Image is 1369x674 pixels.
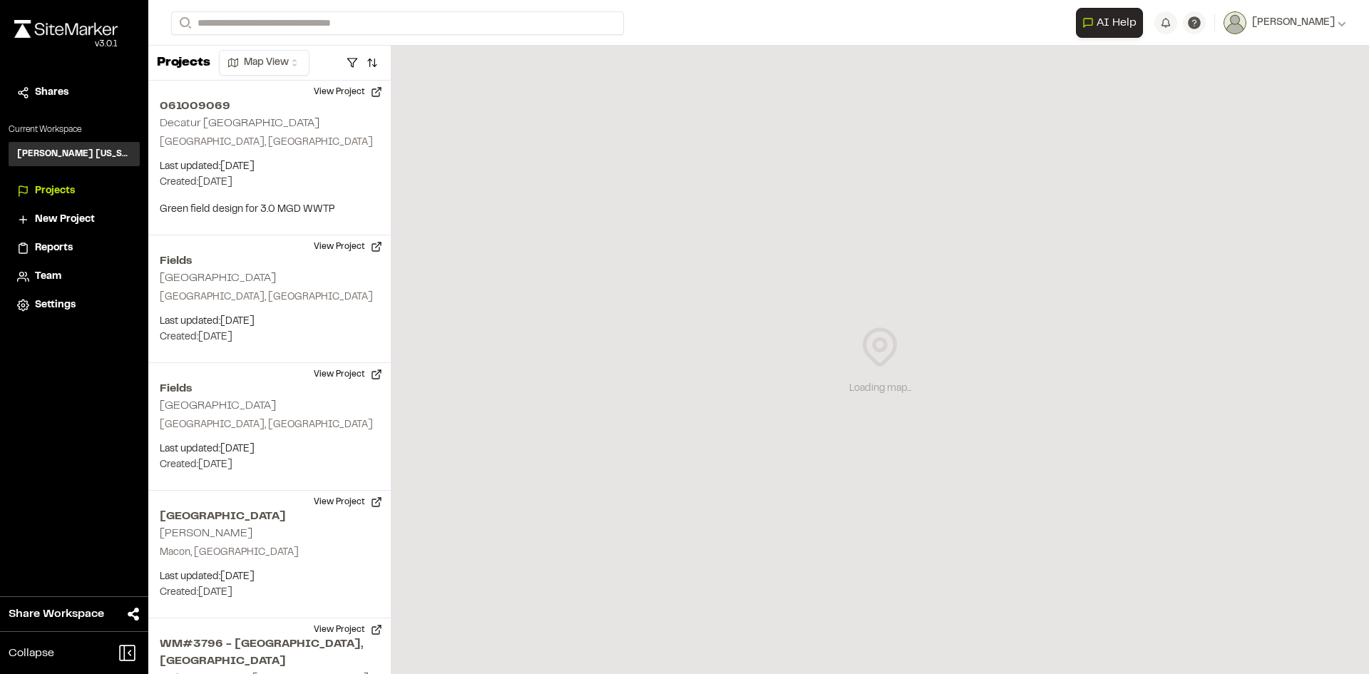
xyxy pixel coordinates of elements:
h2: Decatur [GEOGRAPHIC_DATA] [160,118,319,128]
p: Last updated: [DATE] [160,441,379,457]
p: Created: [DATE] [160,330,379,345]
button: View Project [305,363,391,386]
div: Loading map... [849,381,911,397]
div: Oh geez...please don't... [14,38,118,51]
h2: [GEOGRAPHIC_DATA] [160,401,276,411]
button: Open AI Assistant [1076,8,1143,38]
p: [GEOGRAPHIC_DATA], [GEOGRAPHIC_DATA] [160,290,379,305]
p: Created: [DATE] [160,457,379,473]
span: Projects [35,183,75,199]
button: Search [171,11,197,35]
p: [GEOGRAPHIC_DATA], [GEOGRAPHIC_DATA] [160,417,379,433]
p: Current Workspace [9,123,140,136]
span: Share Workspace [9,606,104,623]
a: Shares [17,85,131,101]
h2: WM#3796 - [GEOGRAPHIC_DATA], [GEOGRAPHIC_DATA] [160,635,379,670]
span: Settings [35,297,76,313]
h2: [GEOGRAPHIC_DATA] [160,508,379,525]
p: Projects [157,53,210,73]
p: Created: [DATE] [160,585,379,601]
a: New Project [17,212,131,228]
a: Reports [17,240,131,256]
a: Team [17,269,131,285]
p: Last updated: [DATE] [160,314,379,330]
span: Collapse [9,645,54,662]
p: Green field design for 3.0 MGD WWTP [160,202,379,218]
h2: Fields [160,252,379,270]
span: Reports [35,240,73,256]
span: AI Help [1097,14,1137,31]
p: Macon, [GEOGRAPHIC_DATA] [160,545,379,561]
h2: [GEOGRAPHIC_DATA] [160,273,276,283]
span: [PERSON_NAME] [1252,15,1335,31]
span: Shares [35,85,68,101]
button: View Project [305,491,391,514]
button: View Project [305,235,391,258]
p: Last updated: [DATE] [160,159,379,175]
button: [PERSON_NAME] [1224,11,1346,34]
a: Projects [17,183,131,199]
span: New Project [35,212,95,228]
span: Team [35,269,61,285]
a: Settings [17,297,131,313]
h2: Fields [160,380,379,397]
p: Last updated: [DATE] [160,569,379,585]
div: Open AI Assistant [1076,8,1149,38]
h2: [PERSON_NAME] [160,529,252,538]
button: View Project [305,618,391,641]
h2: 061009069 [160,98,379,115]
img: rebrand.png [14,20,118,38]
img: User [1224,11,1246,34]
button: View Project [305,81,391,103]
p: [GEOGRAPHIC_DATA], [GEOGRAPHIC_DATA] [160,135,379,150]
p: Created: [DATE] [160,175,379,190]
h3: [PERSON_NAME] [US_STATE] [17,148,131,160]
